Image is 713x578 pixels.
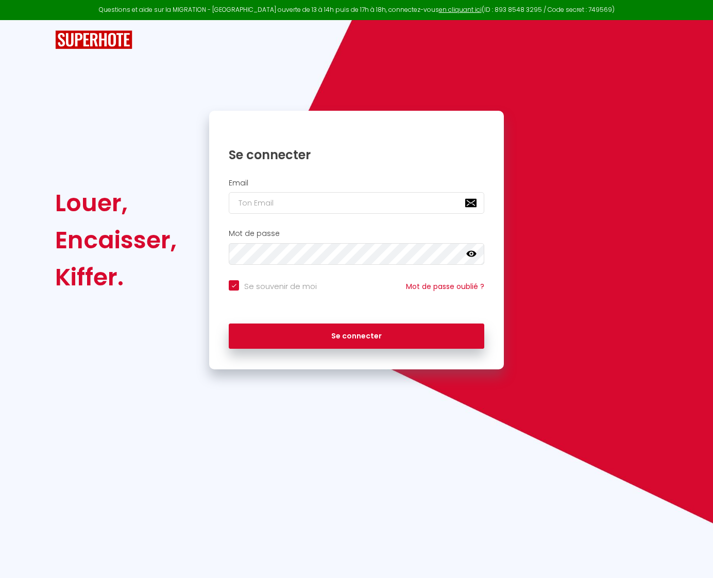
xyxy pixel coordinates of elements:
div: Encaisser, [55,222,177,259]
div: Louer, [55,184,177,222]
h1: Se connecter [229,147,484,163]
div: Kiffer. [55,259,177,296]
button: Se connecter [229,324,484,349]
h2: Mot de passe [229,229,484,238]
a: en cliquant ici [439,5,482,14]
a: Mot de passe oublié ? [406,281,484,292]
h2: Email [229,179,484,188]
input: Ton Email [229,192,484,214]
img: SuperHote logo [55,30,132,49]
